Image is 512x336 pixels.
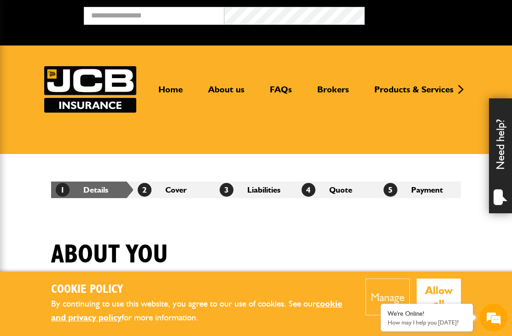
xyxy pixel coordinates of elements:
div: We're Online! [388,310,466,318]
span: 1 [56,183,70,197]
a: FAQs [263,84,299,103]
span: 4 [302,183,315,197]
a: Brokers [310,84,356,103]
h1: About you [51,239,168,270]
span: 5 [384,183,397,197]
span: 2 [138,183,151,197]
button: Manage [366,279,410,315]
li: Liabilities [215,182,297,198]
span: 3 [220,183,233,197]
p: How may I help you today? [388,319,466,326]
a: JCB Insurance Services [44,66,136,113]
img: JCB Insurance Services logo [44,66,136,113]
div: Need help? [489,98,512,213]
p: By continuing to use this website, you agree to our use of cookies. See our for more information. [51,297,352,325]
a: Products & Services [367,84,460,103]
li: Payment [379,182,461,198]
a: About us [201,84,251,103]
li: Cover [133,182,215,198]
h2: Cookie Policy [51,283,352,297]
a: Home [151,84,190,103]
button: Allow all [417,279,461,315]
li: Quote [297,182,379,198]
button: Broker Login [365,7,505,21]
li: Details [51,182,133,198]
